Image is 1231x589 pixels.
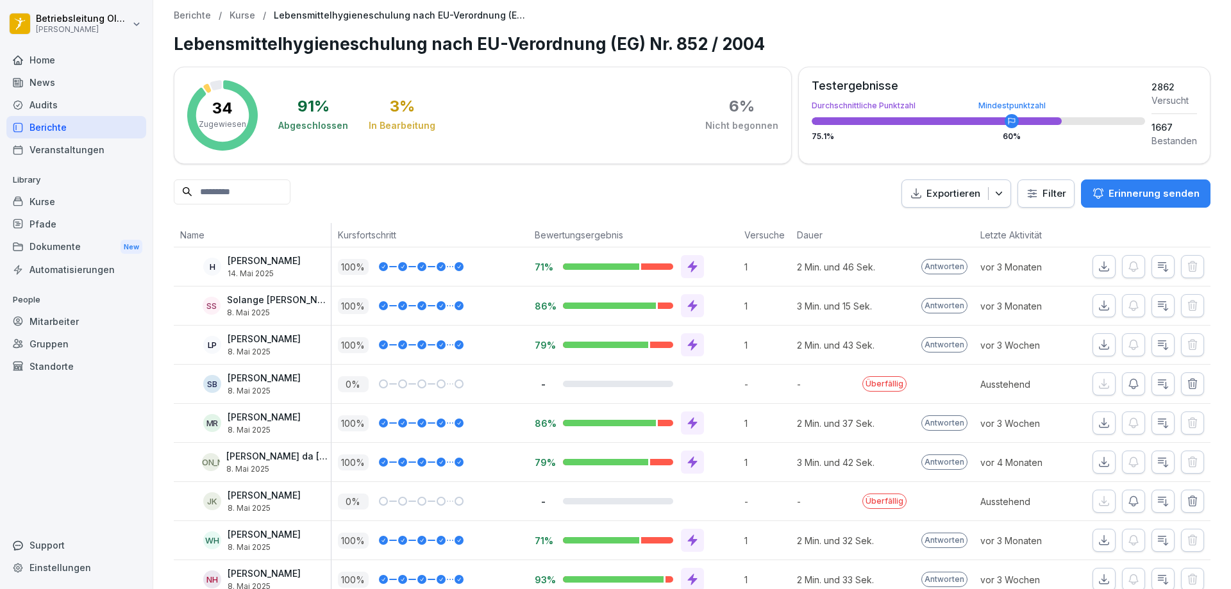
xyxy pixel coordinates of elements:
div: Mindestpunktzahl [978,102,1046,110]
p: 8. Mai 2025 [228,386,301,395]
p: 1 [744,573,791,586]
p: 8. Mai 2025 [227,308,331,317]
p: Dauer [797,228,850,242]
div: Mitarbeiter [6,310,146,333]
p: 8. Mai 2025 [228,426,301,435]
div: Filter [1026,187,1066,200]
div: SS [203,297,221,315]
p: - [744,495,791,508]
div: 3 % [390,99,415,114]
p: 2 Min. und 37 Sek. [797,417,875,430]
div: 2862 [1151,80,1197,94]
p: [PERSON_NAME] [228,529,301,540]
p: vor 4 Monaten [980,456,1073,469]
p: 100 % [338,298,369,314]
p: Bewertungsergebnis [535,228,732,242]
p: [PERSON_NAME] [228,490,301,501]
p: / [263,10,266,21]
p: Antworten [921,337,967,353]
p: Antworten [921,259,967,274]
div: Durchschnittliche Punktzahl [812,102,1145,110]
div: Support [6,534,146,556]
div: WH [203,531,221,549]
p: - [535,495,553,508]
div: Einstellungen [6,556,146,579]
div: LP [203,336,221,354]
p: vor 3 Monaten [980,299,1073,313]
p: 86% [535,300,553,312]
p: Solange [PERSON_NAME] [227,295,331,306]
p: vor 3 Wochen [980,573,1073,586]
div: [PERSON_NAME] [202,453,220,471]
a: Kurse [230,10,255,21]
div: 1667 [1151,120,1197,134]
a: Kurse [6,190,146,213]
div: News [6,71,146,94]
div: NH [203,570,221,588]
p: - [535,378,553,390]
p: 0 % [338,376,369,392]
p: 1 [744,456,791,469]
p: Versuche [744,228,784,242]
div: Dokumente [6,235,146,259]
p: 1 [744,299,791,313]
p: [PERSON_NAME] [228,412,301,423]
p: Überfällig [862,376,907,392]
p: 100 % [338,533,369,549]
div: SB [203,375,221,393]
p: 34 [212,101,233,116]
p: 2 Min. und 46 Sek. [797,260,875,274]
button: Erinnerung senden [1081,179,1210,208]
p: Antworten [921,415,967,431]
p: Lebensmittelhygieneschulung nach EU-Verordnung (EG) Nr. 852 / 2004 [274,10,530,21]
div: New [121,240,142,254]
p: 100 % [338,415,369,431]
p: 100 % [338,337,369,353]
a: Veranstaltungen [6,138,146,161]
p: 8. Mai 2025 [228,543,301,552]
div: Nicht begonnen [705,119,778,132]
p: 8. Mai 2025 [228,504,301,513]
p: Exportieren [926,187,980,201]
button: Filter [1018,180,1074,208]
p: 3 Min. und 15 Sek. [797,299,872,313]
p: 1 [744,417,791,430]
p: [PERSON_NAME] [36,25,130,34]
p: 93% [535,574,553,586]
div: H [203,258,221,276]
a: Gruppen [6,333,146,355]
p: 14. Mai 2025 [228,269,301,278]
div: MR [203,414,221,432]
p: People [6,290,146,310]
p: 2 Min. und 43 Sek. [797,338,875,352]
a: DokumenteNew [6,235,146,259]
div: 75.1 % [812,133,1145,140]
p: Betriebsleitung Oldenburg [36,13,130,24]
p: Antworten [921,298,967,313]
p: 3 Min. und 42 Sek. [797,456,875,469]
p: vor 3 Monaten [980,534,1073,547]
div: Versucht [1151,94,1197,107]
div: Bestanden [1151,134,1197,147]
p: 100 % [338,572,369,588]
p: [PERSON_NAME] [228,373,301,384]
p: Antworten [921,572,967,587]
p: Ausstehend [980,377,1073,391]
p: Erinnerung senden [1109,187,1200,201]
a: Audits [6,94,146,116]
a: Berichte [174,10,211,21]
a: Standorte [6,355,146,377]
h1: Lebensmittelhygieneschulung nach EU-Verordnung (EG) Nr. 852 / 2004 [174,31,1210,56]
p: vor 3 Monaten [980,260,1073,274]
p: Antworten [921,454,967,470]
a: Berichte [6,116,146,138]
a: Pfade [6,213,146,235]
p: [PERSON_NAME] da [PERSON_NAME] [226,451,331,462]
p: Name [180,228,324,242]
